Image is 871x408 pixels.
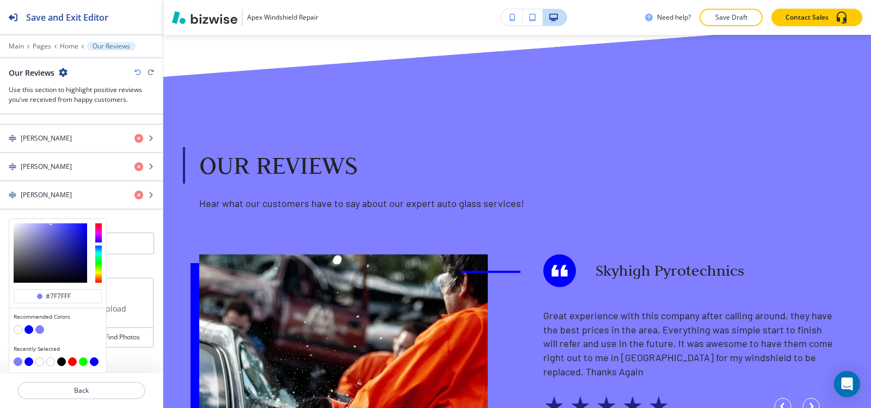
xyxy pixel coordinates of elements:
[9,218,106,228] h2: Any Color (dev only, be careful!)
[21,190,72,200] h4: [PERSON_NAME]
[786,13,829,22] p: Contact Sales
[26,11,108,24] h2: Save and Exit Editor
[21,133,72,143] h4: [PERSON_NAME]
[33,42,51,50] button: Pages
[14,345,102,353] h4: Recently Selected
[87,42,136,51] button: Our Reviews
[9,85,154,105] h3: Use this section to highlight positive reviews you've received from happy customers.
[19,386,144,395] p: Back
[82,328,153,347] button: Find Photos
[714,13,749,22] p: Save Draft
[9,135,16,142] img: Drag
[657,13,691,22] h3: Need help?
[172,11,237,24] img: Bizwise Logo
[17,382,145,399] button: Back
[199,197,835,211] p: Hear what our customers have to say about our expert auto glass services!
[9,42,24,50] button: Main
[771,9,862,26] button: Contact Sales
[172,9,318,26] button: Apex Windshield Repair
[105,332,140,342] h4: Find Photos
[93,42,130,50] p: Our Reviews
[9,163,16,170] img: Drag
[14,313,102,321] h4: Recommended Colors
[834,371,860,397] div: Open Intercom Messenger
[199,147,835,184] h3: Our Reviews
[700,9,763,26] button: Save Draft
[247,13,318,22] h3: Apex Windshield Repair
[60,42,78,50] button: Home
[9,191,16,199] img: Drag
[21,162,72,172] h4: [PERSON_NAME]
[596,260,744,282] h5: Skyhigh Pyrotechnics
[543,309,835,380] p: Great experience with this company after calling around, they have the best prices in the area. E...
[9,67,54,78] h2: Our Reviews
